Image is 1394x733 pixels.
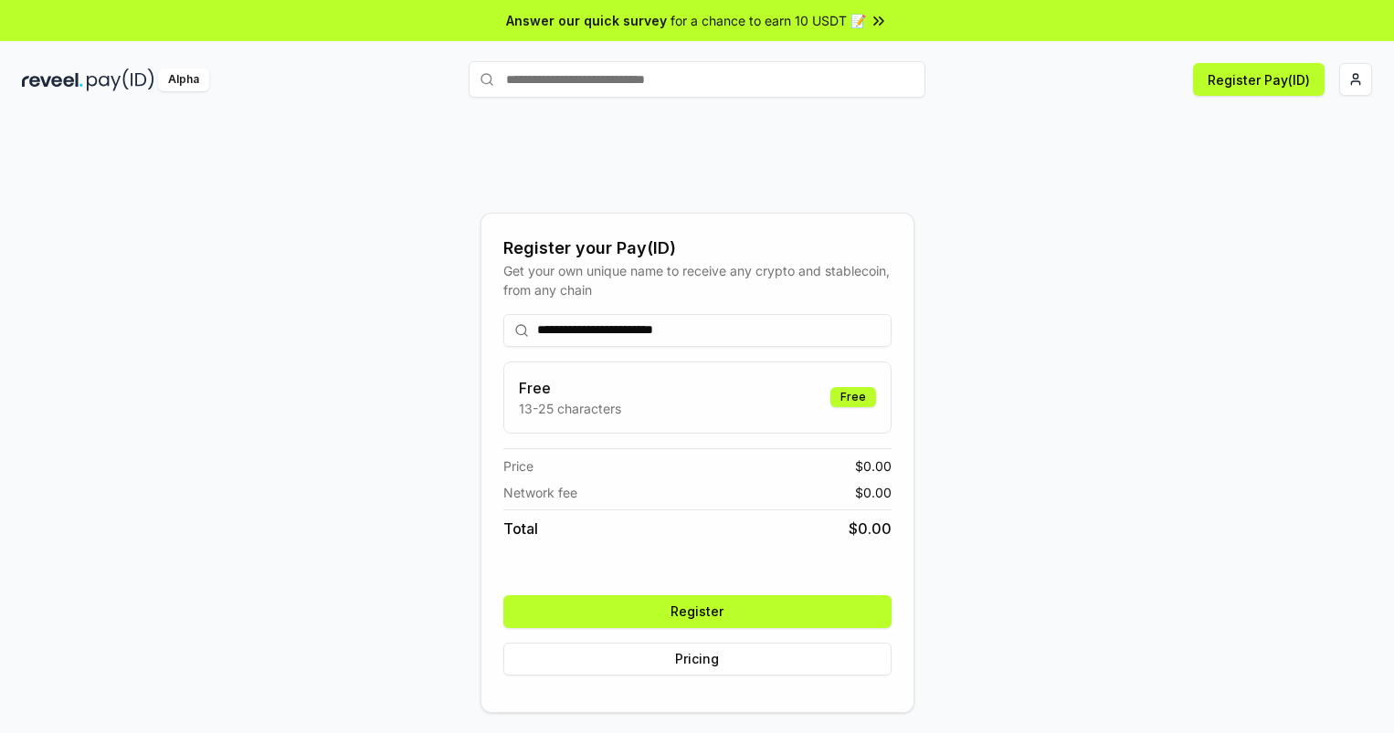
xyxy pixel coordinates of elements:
[855,483,892,502] span: $ 0.00
[830,387,876,407] div: Free
[503,456,533,476] span: Price
[22,68,83,91] img: reveel_dark
[503,261,892,299] div: Get your own unique name to receive any crypto and stablecoin, from any chain
[519,377,621,399] h3: Free
[158,68,209,91] div: Alpha
[519,399,621,418] p: 13-25 characters
[503,236,892,261] div: Register your Pay(ID)
[1193,63,1325,96] button: Register Pay(ID)
[503,643,892,675] button: Pricing
[503,595,892,628] button: Register
[503,518,538,539] span: Total
[506,11,667,30] span: Answer our quick survey
[87,68,154,91] img: pay_id
[671,11,866,30] span: for a chance to earn 10 USDT 📝
[855,456,892,476] span: $ 0.00
[503,483,577,502] span: Network fee
[849,518,892,539] span: $ 0.00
